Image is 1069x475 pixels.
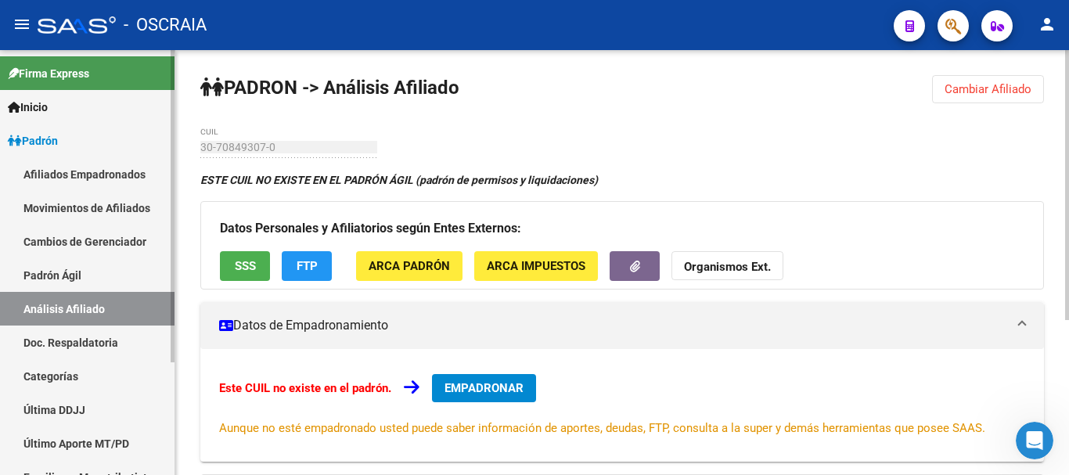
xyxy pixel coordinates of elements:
[124,8,207,42] span: - OSCRAIA
[8,99,48,116] span: Inicio
[219,421,985,435] span: Aunque no esté empadronado usted puede saber información de aportes, deudas, FTP, consulta a la s...
[220,218,1024,239] h3: Datos Personales y Afiliatorios según Entes Externos:
[932,75,1044,103] button: Cambiar Afiliado
[487,260,585,274] span: ARCA Impuestos
[200,77,459,99] strong: PADRON -> Análisis Afiliado
[282,251,332,280] button: FTP
[8,65,89,82] span: Firma Express
[8,132,58,149] span: Padrón
[474,251,598,280] button: ARCA Impuestos
[200,349,1044,462] div: Datos de Empadronamiento
[671,251,783,280] button: Organismos Ext.
[945,82,1031,96] span: Cambiar Afiliado
[219,317,1006,334] mat-panel-title: Datos de Empadronamiento
[219,381,391,395] strong: Este CUIL no existe en el padrón.
[200,174,598,186] strong: ESTE CUIL NO EXISTE EN EL PADRÓN ÁGIL (padrón de permisos y liquidaciones)
[445,381,524,395] span: EMPADRONAR
[432,374,536,402] button: EMPADRONAR
[356,251,463,280] button: ARCA Padrón
[13,15,31,34] mat-icon: menu
[1016,422,1053,459] iframe: Intercom live chat
[297,260,318,274] span: FTP
[369,260,450,274] span: ARCA Padrón
[235,260,256,274] span: SSS
[200,302,1044,349] mat-expansion-panel-header: Datos de Empadronamiento
[684,261,771,275] strong: Organismos Ext.
[220,251,270,280] button: SSS
[1038,15,1056,34] mat-icon: person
